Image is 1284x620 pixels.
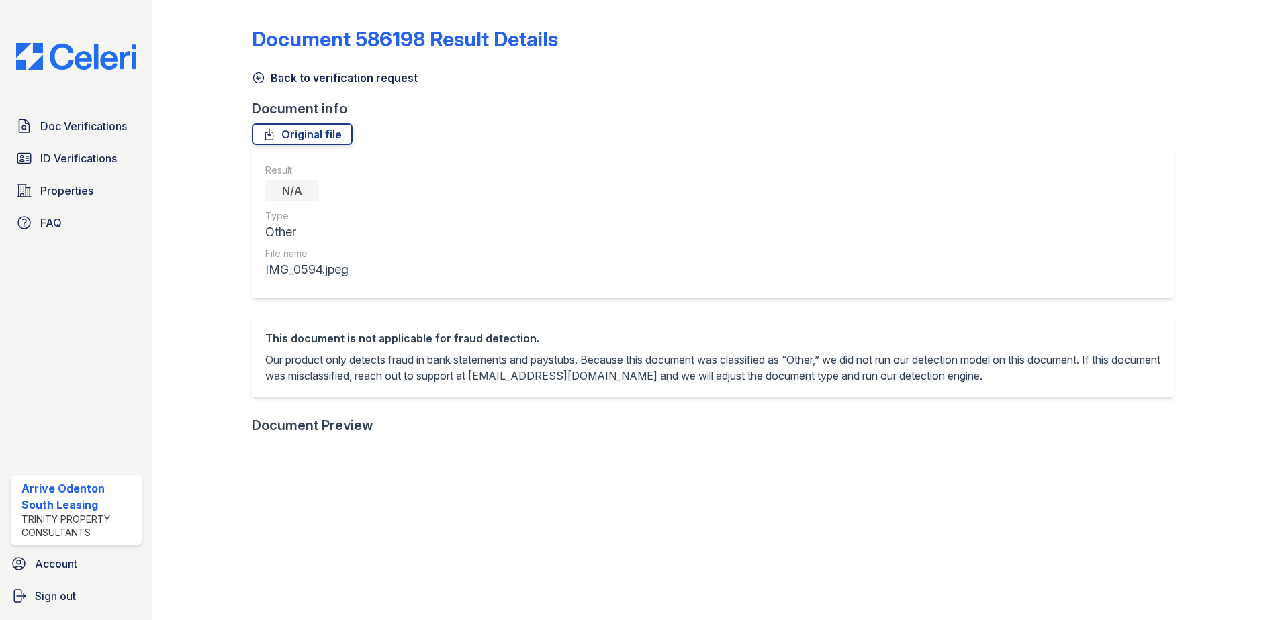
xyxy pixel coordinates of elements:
span: ID Verifications [40,150,117,166]
a: Properties [11,177,142,204]
span: FAQ [40,215,62,231]
a: FAQ [11,209,142,236]
span: Properties [40,183,93,199]
div: File name [265,247,349,260]
a: Document 586198 Result Details [252,27,558,51]
a: Account [5,550,147,577]
div: Other [265,223,349,242]
a: Doc Verifications [11,113,142,140]
div: This document is not applicable for fraud detection. [265,330,1160,346]
div: N/A [265,180,319,201]
div: Type [265,209,349,223]
div: Document info [252,99,1185,118]
a: ID Verifications [11,145,142,172]
span: Account [35,556,77,572]
a: Back to verification request [252,70,418,86]
a: Sign out [5,582,147,609]
p: Our product only detects fraud in bank statements and paystubs. Because this document was classif... [265,352,1160,384]
div: Arrive Odenton South Leasing [21,480,136,513]
div: Document Preview [252,416,373,435]
a: Original file [252,123,353,145]
div: Result [265,164,349,177]
div: IMG_0594.jpeg [265,260,349,279]
img: CE_Logo_Blue-a8612792a0a2168367f1c8372b55b34899dd931a85d93a1a3d3e32e68fde9ad4.png [5,43,147,70]
span: Sign out [35,588,76,604]
span: Doc Verifications [40,118,127,134]
div: Trinity Property Consultants [21,513,136,539]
